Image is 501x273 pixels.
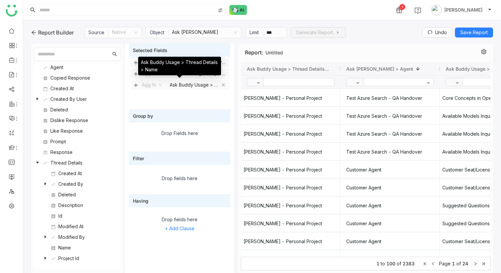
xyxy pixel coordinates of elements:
[346,89,434,107] gtmb-cell-renderer: Test Azure Search - QA Handover
[50,180,112,188] div: Created By
[241,197,340,214] div: [PERSON_NAME] - Personal Project
[42,138,112,146] div: Prompt
[172,27,238,38] nz-select-item: Ask Buddy Usage
[47,233,118,241] nz-tree-node-title: Modified By
[130,216,229,223] div: Drop fields here
[346,66,413,72] span: Ask [PERSON_NAME] > Agent
[31,29,74,36] div: Report Builder
[47,191,118,199] nz-tree-node-title: Deleted
[346,125,434,143] gtmb-cell-renderer: Test Azure Search - QA Handover
[138,57,221,75] div: Ask Buddy Usage > Thread Details > Name
[346,179,434,196] gtmb-cell-renderer: Customer Agent
[50,170,112,177] div: Created At
[50,223,112,231] div: Modified At
[47,170,118,177] nz-tree-node-title: Created At
[291,27,346,38] button: Generate Report
[50,212,112,220] div: Id
[346,250,434,268] gtmb-cell-renderer: Azure AI Search - Resources
[112,27,138,38] nz-select-item: Native
[439,261,451,266] span: Page
[456,261,461,266] span: of
[265,50,283,55] label: Untitled
[229,5,247,15] img: ask-buddy-normal.svg
[455,28,493,37] button: Save Report
[346,143,434,161] gtmb-cell-renderer: Test Azure Search - QA Handover
[241,161,340,178] div: [PERSON_NAME] - Personal Project
[346,161,434,178] gtmb-cell-renderer: Customer Agent
[39,127,118,135] nz-tree-node-title: Like Response
[39,116,118,124] nz-tree-node-title: Dislike Response
[42,63,112,71] div: Agent
[166,80,220,90] div: Ask Buddy Usage > Thread Details > Name
[39,63,118,71] nz-tree-node-title: Agent
[39,95,118,103] nz-tree-node-title: Created By User
[462,261,468,266] span: 24
[50,244,112,252] div: Name
[47,223,118,231] nz-tree-node-title: Modified At
[435,29,447,36] span: Undo
[422,28,452,37] button: Undo
[241,107,340,125] div: [PERSON_NAME] - Personal Project
[47,201,118,209] nz-tree-node-title: Description
[460,29,488,36] span: Save Report
[42,127,112,135] div: Like Response
[399,4,405,10] div: 1
[346,197,434,214] gtmb-cell-renderer: Customer Agent
[42,148,112,156] div: Response
[39,74,118,82] nz-tree-node-title: Copied Response
[241,250,340,268] div: [PERSON_NAME] - Personal Project
[50,201,112,209] div: Description
[430,5,493,15] button: [PERSON_NAME]
[47,254,118,262] nz-tree-node-title: Project Id
[42,159,112,167] div: Thread Details
[42,85,112,93] div: Created At
[129,152,231,165] div: Filter
[39,85,118,93] nz-tree-node-title: Created At
[47,180,118,188] nz-tree-node-title: Created By
[129,43,231,57] div: Selected Fields
[50,233,112,241] div: Modified By
[47,212,118,220] nz-tree-node-title: Id
[132,175,228,181] div: Drop fields here
[241,143,340,161] div: [PERSON_NAME] - Personal Project
[42,74,112,82] div: Copied Response
[247,66,329,72] span: Ask Buddy Usage > Thread Details > Project Id > Name
[42,95,112,103] div: Created By User
[50,254,112,262] div: Project Id
[39,106,118,114] nz-tree-node-title: Deleted
[431,5,442,15] img: avatar
[129,109,231,122] div: Group by
[47,244,118,252] nz-tree-node-title: Name
[250,29,263,36] div: Limit
[444,6,482,14] span: [PERSON_NAME]
[241,89,340,107] div: [PERSON_NAME] - Personal Project
[218,8,223,13] img: search-type.svg
[150,29,168,36] div: Object
[403,261,415,266] span: 2383
[346,107,434,125] gtmb-cell-renderer: Test Azure Search - QA Handover
[42,116,112,124] div: Dislike Response
[129,194,231,207] div: Having
[161,130,198,136] div: Drop Fields here
[381,261,385,266] span: to
[50,191,112,199] div: Deleted
[241,125,340,143] div: [PERSON_NAME] - Personal Project
[241,179,340,196] div: [PERSON_NAME] - Personal Project
[397,261,401,266] span: of
[241,233,340,250] div: [PERSON_NAME] - Personal Project
[386,261,395,266] span: 100
[346,215,434,232] gtmb-cell-renderer: Customer Agent
[39,159,118,167] nz-tree-node-title: Thread Details
[42,106,112,114] div: Deleted
[241,215,340,232] div: [PERSON_NAME] - Personal Project
[415,7,421,14] img: help.svg
[376,261,379,266] span: 1
[6,5,18,17] img: logo
[165,224,195,234] span: + Add Clause
[39,148,118,156] nz-tree-node-title: Response
[39,138,118,146] nz-tree-node-title: Prompt
[245,49,263,56] span: Report:
[88,29,108,36] div: Source
[346,233,434,250] gtmb-cell-renderer: Customer Agent
[452,261,455,266] span: 1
